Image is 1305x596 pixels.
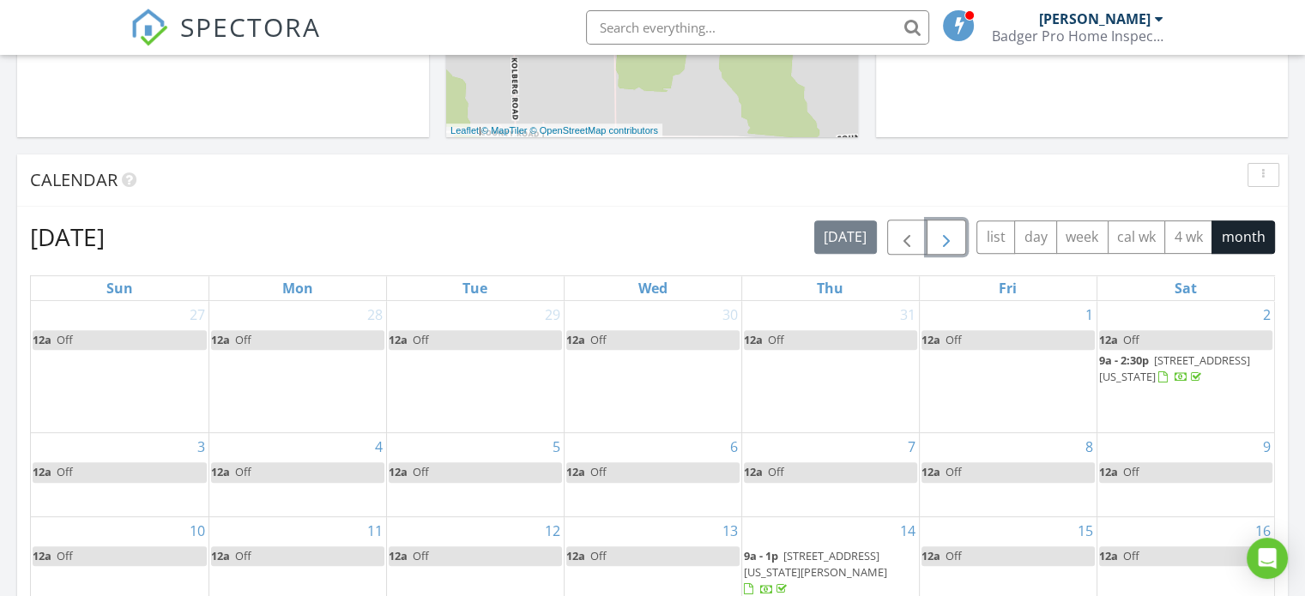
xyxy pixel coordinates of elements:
[372,433,386,461] a: Go to August 4, 2025
[744,332,763,347] span: 12a
[946,464,962,479] span: Off
[530,125,658,135] a: © OpenStreetMap contributors
[744,464,763,479] span: 12a
[541,301,564,328] a: Go to July 29, 2025
[364,517,386,545] a: Go to August 11, 2025
[1099,352,1250,384] a: 9a - 2:30p [STREET_ADDRESS][US_STATE]
[235,548,251,563] span: Off
[1099,548,1118,563] span: 12a
[813,276,847,300] a: Thursday
[719,301,741,328] a: Go to July 30, 2025
[1014,220,1057,254] button: day
[814,220,877,254] button: [DATE]
[389,548,408,563] span: 12a
[1039,10,1151,27] div: [PERSON_NAME]
[1260,301,1274,328] a: Go to August 2, 2025
[992,27,1163,45] div: Badger Pro Home Inspection llc
[1099,351,1273,388] a: 9a - 2:30p [STREET_ADDRESS][US_STATE]
[635,276,671,300] a: Wednesday
[919,433,1097,517] td: Go to August 8, 2025
[904,433,919,461] a: Go to August 7, 2025
[1123,332,1139,347] span: Off
[1082,433,1097,461] a: Go to August 8, 2025
[927,220,967,255] button: Next month
[413,548,429,563] span: Off
[1097,301,1274,433] td: Go to August 2, 2025
[33,548,51,563] span: 12a
[1252,517,1274,545] a: Go to August 16, 2025
[31,301,208,433] td: Go to July 27, 2025
[1247,538,1288,579] div: Open Intercom Messenger
[1099,352,1149,368] span: 9a - 2:30p
[103,276,136,300] a: Sunday
[586,10,929,45] input: Search everything...
[186,301,208,328] a: Go to July 27, 2025
[1099,464,1118,479] span: 12a
[921,464,940,479] span: 12a
[30,220,105,254] h2: [DATE]
[446,123,662,138] div: |
[719,517,741,545] a: Go to August 13, 2025
[919,301,1097,433] td: Go to August 1, 2025
[1056,220,1109,254] button: week
[130,23,321,59] a: SPECTORA
[744,548,887,580] span: [STREET_ADDRESS][US_STATE][PERSON_NAME]
[386,301,564,433] td: Go to July 29, 2025
[1211,220,1275,254] button: month
[450,125,479,135] a: Leaflet
[1260,433,1274,461] a: Go to August 9, 2025
[564,301,741,433] td: Go to July 30, 2025
[1099,332,1118,347] span: 12a
[279,276,317,300] a: Monday
[590,332,607,347] span: Off
[1082,301,1097,328] a: Go to August 1, 2025
[1164,220,1212,254] button: 4 wk
[57,464,73,479] span: Off
[887,220,927,255] button: Previous month
[413,464,429,479] span: Off
[208,301,386,433] td: Go to July 28, 2025
[57,332,73,347] span: Off
[1123,464,1139,479] span: Off
[541,517,564,545] a: Go to August 12, 2025
[549,433,564,461] a: Go to August 5, 2025
[897,517,919,545] a: Go to August 14, 2025
[57,548,73,563] span: Off
[768,464,784,479] span: Off
[590,464,607,479] span: Off
[211,548,230,563] span: 12a
[946,548,962,563] span: Off
[1097,433,1274,517] td: Go to August 9, 2025
[186,517,208,545] a: Go to August 10, 2025
[180,9,321,45] span: SPECTORA
[744,548,778,563] span: 9a - 1p
[741,301,919,433] td: Go to July 31, 2025
[564,433,741,517] td: Go to August 6, 2025
[976,220,1015,254] button: list
[235,464,251,479] span: Off
[768,332,784,347] span: Off
[921,548,940,563] span: 12a
[459,276,491,300] a: Tuesday
[1123,548,1139,563] span: Off
[566,464,585,479] span: 12a
[1074,517,1097,545] a: Go to August 15, 2025
[211,332,230,347] span: 12a
[744,548,887,596] a: 9a - 1p [STREET_ADDRESS][US_STATE][PERSON_NAME]
[389,464,408,479] span: 12a
[995,276,1020,300] a: Friday
[389,332,408,347] span: 12a
[130,9,168,46] img: The Best Home Inspection Software - Spectora
[921,332,940,347] span: 12a
[566,548,585,563] span: 12a
[33,464,51,479] span: 12a
[386,433,564,517] td: Go to August 5, 2025
[1108,220,1166,254] button: cal wk
[897,301,919,328] a: Go to July 31, 2025
[31,433,208,517] td: Go to August 3, 2025
[364,301,386,328] a: Go to July 28, 2025
[235,332,251,347] span: Off
[1099,352,1250,384] span: [STREET_ADDRESS][US_STATE]
[208,433,386,517] td: Go to August 4, 2025
[566,332,585,347] span: 12a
